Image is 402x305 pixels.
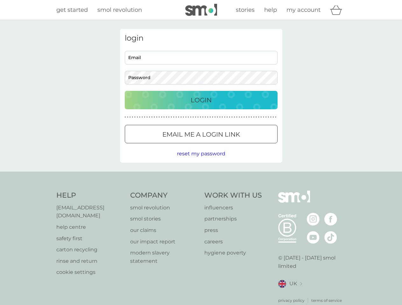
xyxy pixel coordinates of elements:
[275,116,276,119] p: ●
[324,213,337,226] img: visit the smol Facebook page
[191,95,212,105] p: Login
[236,5,255,15] a: stories
[56,191,124,200] h4: Help
[162,129,240,139] p: Email me a login link
[236,116,237,119] p: ●
[204,191,262,200] h4: Work With Us
[204,215,262,223] a: partnerships
[263,116,264,119] p: ●
[224,116,225,119] p: ●
[185,4,217,16] img: smol
[130,116,131,119] p: ●
[130,215,198,223] a: smol stories
[56,204,124,220] a: [EMAIL_ADDRESS][DOMAIN_NAME]
[229,116,230,119] p: ●
[204,249,262,257] a: hygiene poverty
[253,116,255,119] p: ●
[154,116,155,119] p: ●
[149,116,150,119] p: ●
[286,5,321,15] a: my account
[56,5,88,15] a: get started
[256,116,257,119] p: ●
[177,150,225,158] button: reset my password
[215,116,216,119] p: ●
[132,116,133,119] p: ●
[183,116,184,119] p: ●
[168,116,170,119] p: ●
[130,226,198,234] a: our claims
[180,116,182,119] p: ●
[137,116,138,119] p: ●
[270,116,272,119] p: ●
[56,246,124,254] p: carton recycling
[125,91,278,109] button: Login
[56,234,124,243] a: safety first
[278,191,310,212] img: smol
[166,116,167,119] p: ●
[144,116,145,119] p: ●
[239,116,240,119] p: ●
[264,6,277,13] span: help
[248,116,250,119] p: ●
[188,116,189,119] p: ●
[200,116,201,119] p: ●
[56,6,88,13] span: get started
[130,204,198,212] p: smol revolution
[56,223,124,231] a: help centre
[278,280,286,288] img: UK flag
[219,116,221,119] p: ●
[205,116,206,119] p: ●
[217,116,218,119] p: ●
[130,238,198,246] a: our impact report
[209,116,211,119] p: ●
[130,249,198,265] a: modern slavery statement
[56,268,124,276] a: cookie settings
[324,231,337,244] img: visit the smol Tiktok page
[146,116,148,119] p: ●
[311,297,342,303] a: terms of service
[193,116,194,119] p: ●
[231,116,233,119] p: ●
[139,116,140,119] p: ●
[265,116,267,119] p: ●
[204,226,262,234] a: press
[234,116,235,119] p: ●
[212,116,213,119] p: ●
[151,116,152,119] p: ●
[289,280,297,288] span: UK
[204,238,262,246] a: careers
[173,116,174,119] p: ●
[127,116,128,119] p: ●
[177,151,225,157] span: reset my password
[261,116,262,119] p: ●
[307,231,320,244] img: visit the smol Youtube page
[236,6,255,13] span: stories
[273,116,274,119] p: ●
[222,116,223,119] p: ●
[178,116,179,119] p: ●
[204,204,262,212] a: influencers
[125,34,278,43] h3: login
[246,116,247,119] p: ●
[258,116,259,119] p: ●
[197,116,199,119] p: ●
[56,257,124,265] a: rinse and return
[161,116,162,119] p: ●
[300,282,302,286] img: select a new location
[125,116,126,119] p: ●
[278,297,305,303] a: privacy policy
[241,116,243,119] p: ●
[243,116,245,119] p: ●
[156,116,158,119] p: ●
[164,116,165,119] p: ●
